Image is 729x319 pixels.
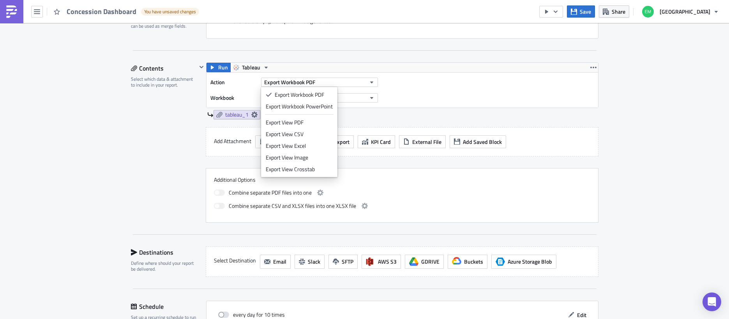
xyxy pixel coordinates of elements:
[225,111,249,118] span: tableau_1
[266,165,333,173] div: Export View Crosstab
[703,292,721,311] div: Open Intercom Messenger
[218,63,228,72] span: Run
[399,135,446,148] button: External File
[612,7,625,16] span: Share
[491,255,556,269] button: Azure Storage BlobAzure Storage Blob
[214,135,251,147] label: Add Attachment
[229,201,356,211] span: Combine separate CSV and XLSX files into one XLSX file
[463,138,502,146] span: Add Saved Block
[131,5,201,29] div: Define a list of parameters to iterate over. One report will be generated for each entry. Attribu...
[450,135,506,148] button: Add Saved Block
[255,135,297,148] button: SQL Query
[197,62,206,72] button: Hide content
[214,255,256,266] label: Select Destination
[5,5,18,18] img: PushMetrics
[131,62,197,74] div: Contents
[275,91,333,99] div: Export Workbook PDF
[567,5,595,18] button: Save
[421,257,440,266] span: GDRIVE
[131,76,197,88] div: Select which data & attachment to include in your report.
[328,255,358,269] button: SFTP
[496,257,505,266] span: Azure Storage Blob
[641,5,655,18] img: Avatar
[67,7,137,17] span: Concession Dashboard
[580,7,591,16] span: Save
[508,257,552,266] span: Azure Storage Blob
[266,103,333,110] div: Export Workbook PowerPoint
[266,119,333,126] div: Export View PDF
[214,176,590,183] label: Additional Options
[144,9,196,15] span: You have unsaved changes
[358,135,395,148] button: KPI Card
[362,255,401,269] button: AWS S3
[371,138,391,146] span: KPI Card
[229,188,312,197] span: Combine separate PDF files into one
[308,257,320,266] span: Slack
[242,63,260,72] span: Tableau
[464,257,483,266] span: Buckets
[295,255,325,269] button: Slack
[131,246,197,258] div: Destinations
[378,257,397,266] span: AWS S3
[599,5,629,18] button: Share
[405,255,444,269] button: GDRIVE
[264,78,315,86] span: Export Workbook PDF
[131,301,206,312] div: Schedule
[577,311,586,319] span: Edit
[230,63,272,72] button: Tableau
[214,110,260,119] a: tableau_1
[412,138,441,146] span: External File
[273,257,286,266] span: Email
[448,255,487,269] button: Buckets
[210,92,257,104] label: Workbook
[207,63,231,72] button: Run
[260,255,291,269] button: Email
[637,3,723,20] button: [GEOGRAPHIC_DATA]
[266,130,333,138] div: Export View CSV
[210,76,257,88] label: Action
[660,7,710,16] span: [GEOGRAPHIC_DATA]
[266,142,333,150] div: Export View Excel
[131,260,197,272] div: Define where should your report be delivered.
[266,154,333,161] div: Export View Image
[342,257,353,266] span: SFTP
[261,78,378,87] button: Export Workbook PDF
